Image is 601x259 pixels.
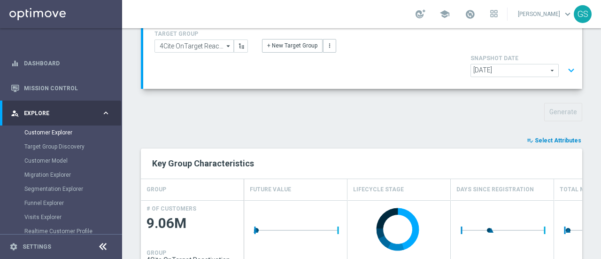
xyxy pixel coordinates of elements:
button: Generate [544,103,582,121]
div: Migration Explorer [24,168,121,182]
a: Funnel Explorer [24,199,98,207]
i: settings [9,243,18,251]
i: more_vert [326,42,333,49]
h4: Future Value [250,181,291,198]
button: equalizer Dashboard [10,60,111,67]
button: Mission Control [10,85,111,92]
div: Dashboard [11,51,110,76]
i: playlist_add_check [527,137,533,144]
div: Realtime Customer Profile [24,224,121,238]
a: Segmentation Explorer [24,185,98,193]
a: Realtime Customer Profile [24,228,98,235]
h4: GROUP [146,181,166,198]
h4: SNAPSHOT DATE [470,55,578,62]
a: Migration Explorer [24,171,98,179]
div: Explore [11,109,101,118]
i: arrow_drop_down [224,40,233,52]
div: Customer Explorer [24,126,121,140]
a: Customer Model [24,157,98,165]
a: Target Group Discovery [24,143,98,150]
div: Visits Explorer [24,210,121,224]
i: person_search [11,109,19,118]
a: Customer Explorer [24,129,98,136]
a: Mission Control [24,76,110,101]
span: Select Attributes [535,137,581,144]
span: keyboard_arrow_down [562,9,573,19]
span: school [439,9,450,19]
a: Visits Explorer [24,213,98,221]
a: Dashboard [24,51,110,76]
div: Target Group Discovery [24,140,121,154]
h4: Days Since Registration [456,181,534,198]
h2: Key Group Characteristics [152,158,571,169]
button: person_search Explore keyboard_arrow_right [10,110,111,117]
div: Mission Control [11,76,110,101]
button: playlist_add_check Select Attributes [526,135,582,146]
h4: Lifecycle Stage [353,181,404,198]
h4: # OF CUSTOMERS [146,205,196,212]
button: expand_more [564,62,578,79]
div: TARGET GROUP arrow_drop_down + New Target Group more_vert SNAPSHOT DATE arrow_drop_down expand_more [154,28,571,79]
div: Funnel Explorer [24,196,121,210]
div: Customer Model [24,154,121,168]
input: 4Cite OnTarget Reactivation Audience [154,39,234,53]
a: [PERSON_NAME]keyboard_arrow_down [517,7,574,21]
h4: GROUP [146,250,166,256]
i: equalizer [11,59,19,68]
i: keyboard_arrow_right [101,109,110,118]
div: GS [574,5,592,23]
span: Explore [24,110,101,116]
div: Segmentation Explorer [24,182,121,196]
button: + New Target Group [262,39,323,52]
span: 9.06M [146,214,239,233]
h4: TARGET GROUP [154,31,248,37]
button: more_vert [323,39,336,52]
a: Settings [23,244,51,250]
